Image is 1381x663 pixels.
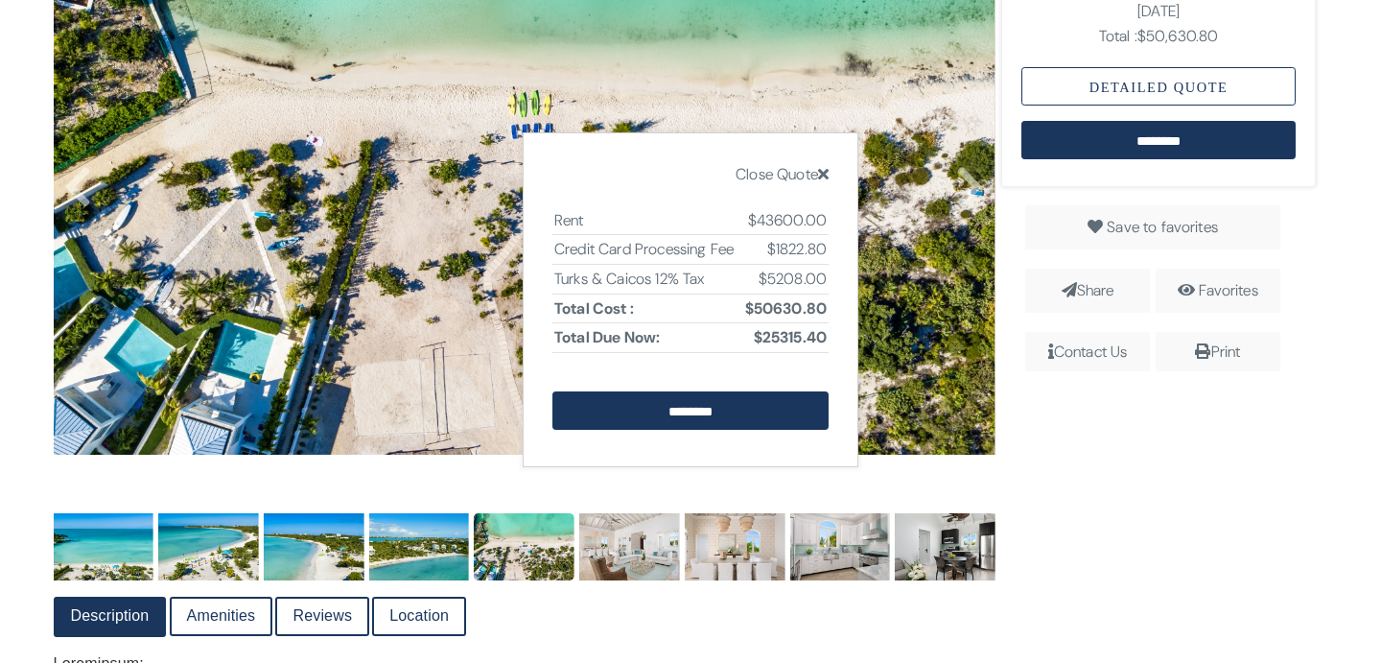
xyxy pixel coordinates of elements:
[1025,269,1150,313] span: Share
[374,599,464,634] a: Location
[552,162,829,187] div: Close Quote
[754,327,827,347] b: $25315.40
[554,298,634,319] b: Total Cost :
[552,264,740,294] td: Turks & Caicos 12% Tax
[172,599,271,634] a: Amenities
[264,513,364,580] img: 48ed4936-0223-48fe-b6db-d05580ed3bb4
[1021,67,1297,106] div: Detailed Quote
[474,513,574,580] img: 76432975-4bbf-4481-8a1f-a6e72a749925
[552,206,740,235] td: Rent
[740,264,829,294] td: $5208.00
[552,235,740,265] td: Credit Card Processing Fee
[158,513,259,580] img: ba676411-78e7-4fae-91fb-3870edb5af5e
[895,513,995,580] img: 29184995-1ac5-4dd2-b9b2-f5c00cb370c8
[277,599,367,634] a: Reviews
[1199,280,1257,300] a: Favorites
[789,513,890,580] img: 36e47a62-0a5c-41d9-b37b-b4ac62dd4485
[554,327,660,347] b: Total Due Now:
[1137,26,1219,46] span: $50,630.80
[579,513,680,580] img: c8f578f4-0d5a-4204-9cf8-3a29f88b2320
[1163,340,1273,365] div: Print
[685,513,785,580] img: 334e9da6-4457-4a22-a508-2c775418a2a5
[1025,332,1150,372] span: Contact Us
[740,235,829,265] td: $1822.80
[1107,217,1218,237] span: Save to favorites
[56,599,165,634] a: Description
[368,513,469,580] img: 423b49dc-02de-4f06-a9d8-670df442563e
[745,298,827,319] b: $50630.80
[740,206,829,235] td: $43600.00
[53,513,153,580] img: eb1bdefd-d2a3-446c-a978-a8f1034a44e8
